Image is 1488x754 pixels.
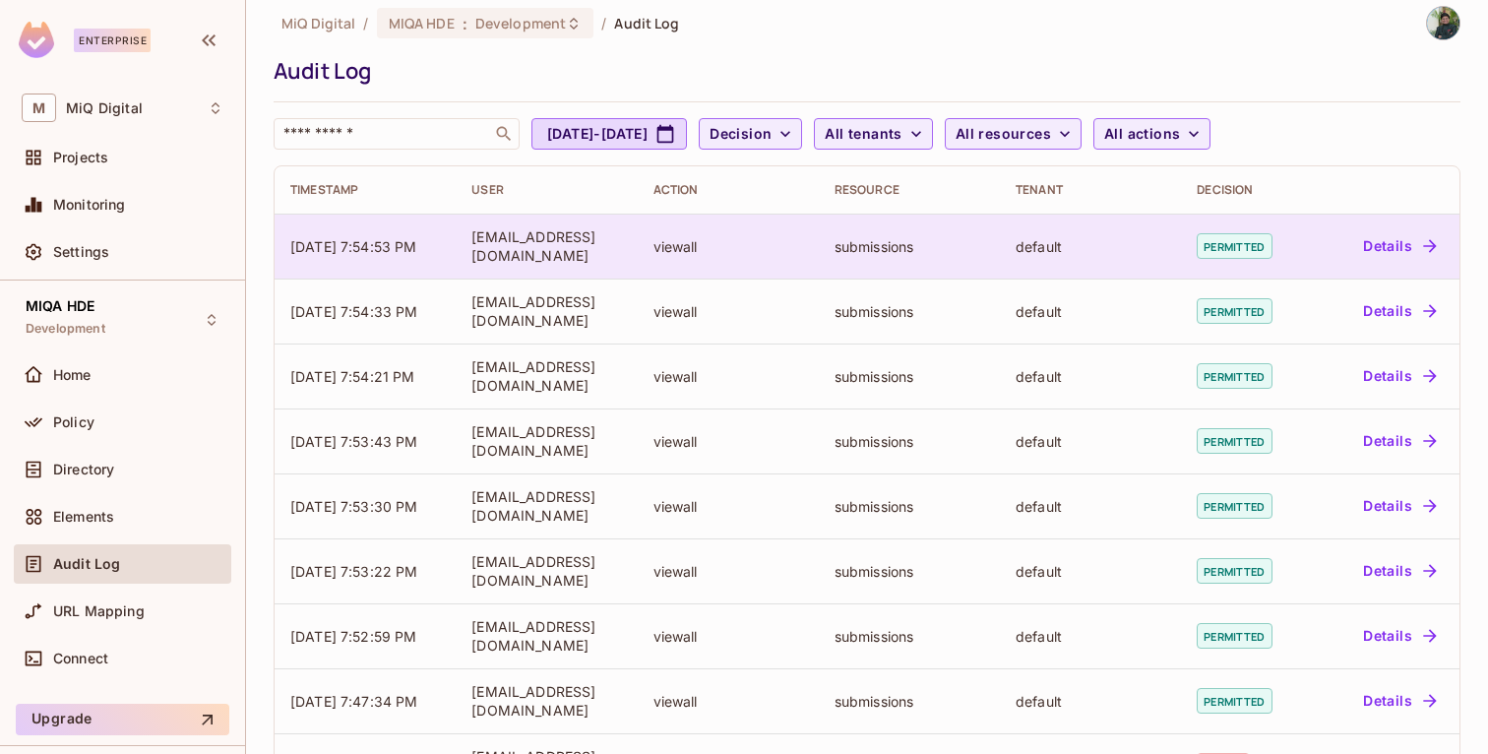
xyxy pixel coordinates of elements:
div: Tenant [1016,182,1165,198]
div: User [471,182,621,198]
div: [EMAIL_ADDRESS][DOMAIN_NAME] [471,617,621,655]
div: Decision [1197,182,1296,198]
span: Audit Log [614,14,679,32]
div: [EMAIL_ADDRESS][DOMAIN_NAME] [471,682,621,720]
div: Enterprise [74,29,151,52]
span: Projects [53,150,108,165]
span: [DATE] 7:54:21 PM [290,368,415,385]
div: Audit Log [274,56,1451,86]
span: All tenants [825,122,901,147]
div: submissions [835,302,984,321]
div: default [1016,367,1165,386]
span: permitted [1197,558,1271,584]
span: permitted [1197,493,1271,519]
span: Decision [710,122,772,147]
div: Timestamp [290,182,440,198]
div: default [1016,432,1165,451]
span: the active workspace [281,14,355,32]
div: submissions [835,497,984,516]
button: Details [1355,555,1444,587]
div: default [1016,562,1165,581]
img: SReyMgAAAABJRU5ErkJggg== [19,22,54,58]
span: [DATE] 7:53:22 PM [290,563,418,580]
div: default [1016,692,1165,711]
div: submissions [835,692,984,711]
span: Connect [53,651,108,666]
span: [DATE] 7:54:53 PM [290,238,417,255]
span: permitted [1197,233,1271,259]
span: : [462,16,468,31]
div: viewall [653,302,803,321]
button: Details [1355,685,1444,717]
div: viewall [653,692,803,711]
div: default [1016,237,1165,256]
span: Monitoring [53,197,126,213]
span: MIQA HDE [389,14,455,32]
div: Resource [835,182,984,198]
span: Workspace: MiQ Digital [66,100,143,116]
span: All resources [956,122,1051,147]
span: Elements [53,509,114,525]
span: [DATE] 7:54:33 PM [290,303,418,320]
button: Details [1355,490,1444,522]
span: Settings [53,244,109,260]
div: viewall [653,432,803,451]
button: Details [1355,620,1444,652]
button: All tenants [814,118,932,150]
div: [EMAIL_ADDRESS][DOMAIN_NAME] [471,552,621,590]
span: Development [26,321,105,337]
div: submissions [835,432,984,451]
span: Directory [53,462,114,477]
span: permitted [1197,688,1271,714]
button: Upgrade [16,704,229,735]
button: [DATE]-[DATE] [531,118,687,150]
span: Policy [53,414,94,430]
span: Home [53,367,92,383]
span: permitted [1197,298,1271,324]
div: viewall [653,562,803,581]
img: Rishabh Agrawal [1427,7,1459,39]
div: [EMAIL_ADDRESS][DOMAIN_NAME] [471,357,621,395]
div: viewall [653,237,803,256]
div: submissions [835,237,984,256]
span: Development [475,14,566,32]
button: Details [1355,295,1444,327]
div: default [1016,497,1165,516]
div: submissions [835,367,984,386]
button: All actions [1093,118,1210,150]
div: default [1016,302,1165,321]
div: submissions [835,627,984,646]
div: Action [653,182,803,198]
span: [DATE] 7:53:30 PM [290,498,418,515]
li: / [363,14,368,32]
span: M [22,94,56,122]
span: Audit Log [53,556,120,572]
div: viewall [653,627,803,646]
div: viewall [653,497,803,516]
div: [EMAIL_ADDRESS][DOMAIN_NAME] [471,422,621,460]
button: Details [1355,230,1444,262]
li: / [601,14,606,32]
span: [DATE] 7:52:59 PM [290,628,417,645]
div: [EMAIL_ADDRESS][DOMAIN_NAME] [471,227,621,265]
div: [EMAIL_ADDRESS][DOMAIN_NAME] [471,292,621,330]
button: Details [1355,360,1444,392]
span: MIQA HDE [26,298,94,314]
div: default [1016,627,1165,646]
span: URL Mapping [53,603,145,619]
span: All actions [1104,122,1180,147]
button: All resources [945,118,1082,150]
span: permitted [1197,623,1271,649]
div: submissions [835,562,984,581]
span: [DATE] 7:53:43 PM [290,433,418,450]
span: permitted [1197,428,1271,454]
div: [EMAIL_ADDRESS][DOMAIN_NAME] [471,487,621,525]
button: Decision [699,118,802,150]
div: viewall [653,367,803,386]
button: Details [1355,425,1444,457]
span: [DATE] 7:47:34 PM [290,693,418,710]
span: permitted [1197,363,1271,389]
